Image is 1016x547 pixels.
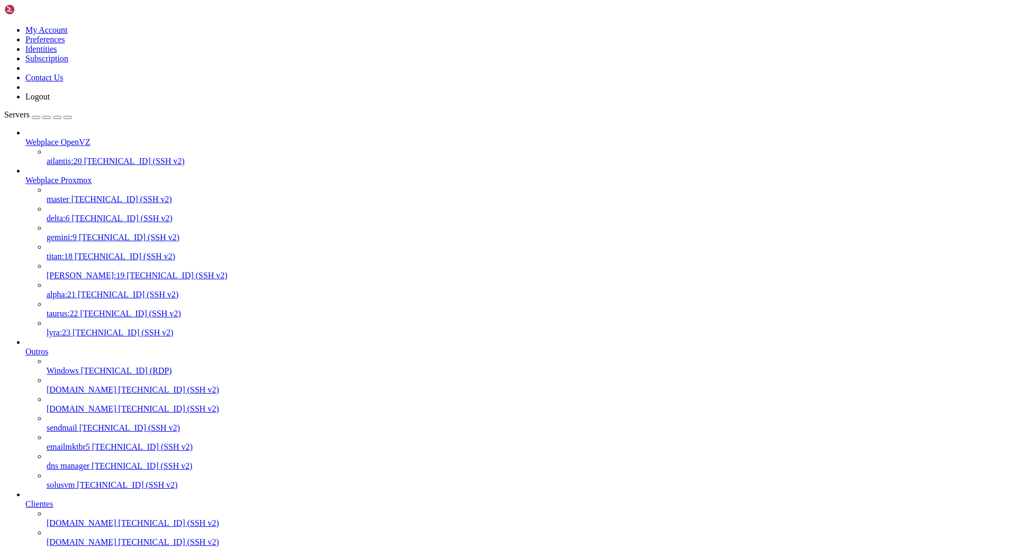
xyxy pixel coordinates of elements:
span: gemini:9 [47,233,77,242]
a: [DOMAIN_NAME] [TECHNICAL_ID] (SSH v2) [47,518,1012,528]
span: master [47,195,69,204]
li: alpha:21 [TECHNICAL_ID] (SSH v2) [47,280,1012,299]
a: Outros [25,347,1012,357]
span: [TECHNICAL_ID] (SSH v2) [119,404,219,413]
li: solusvm [TECHNICAL_ID] (SSH v2) [47,471,1012,490]
span: alpha:21 [47,290,76,299]
a: Preferences [25,35,65,44]
span: delta:6 [47,214,70,223]
span: emailmktbr5 [47,442,90,451]
span: atlantis:20 [47,157,82,166]
a: [DOMAIN_NAME] [TECHNICAL_ID] (SSH v2) [47,537,1012,547]
span: [TECHNICAL_ID] (SSH v2) [77,480,177,489]
span: [DOMAIN_NAME] [47,518,116,527]
span: [DOMAIN_NAME] [47,385,116,394]
a: Webplace OpenVZ [25,138,1012,147]
li: emailmktbr5 [TECHNICAL_ID] (SSH v2) [47,433,1012,452]
a: titan:18 [TECHNICAL_ID] (SSH v2) [47,252,1012,261]
a: taurus:22 [TECHNICAL_ID] (SSH v2) [47,309,1012,318]
li: taurus:22 [TECHNICAL_ID] (SSH v2) [47,299,1012,318]
a: Logout [25,92,50,101]
img: Shellngn [4,4,65,15]
li: delta:6 [TECHNICAL_ID] (SSH v2) [47,204,1012,223]
span: Outros [25,347,49,356]
a: lyra:23 [TECHNICAL_ID] (SSH v2) [47,328,1012,338]
li: lyra:23 [TECHNICAL_ID] (SSH v2) [47,318,1012,338]
span: titan:18 [47,252,72,261]
a: Identities [25,44,57,53]
span: [TECHNICAL_ID] (SSH v2) [92,461,192,470]
li: [DOMAIN_NAME] [TECHNICAL_ID] (SSH v2) [47,376,1012,395]
li: [DOMAIN_NAME] [TECHNICAL_ID] (SSH v2) [47,509,1012,528]
li: [DOMAIN_NAME] [TECHNICAL_ID] (SSH v2) [47,395,1012,414]
a: alpha:21 [TECHNICAL_ID] (SSH v2) [47,290,1012,299]
span: [TECHNICAL_ID] (SSH v2) [119,537,219,546]
li: Webplace OpenVZ [25,128,1012,166]
li: dns manager [TECHNICAL_ID] (SSH v2) [47,452,1012,471]
li: Outros [25,338,1012,490]
span: [TECHNICAL_ID] (SSH v2) [119,518,219,527]
span: Webplace OpenVZ [25,138,90,147]
a: Windows [TECHNICAL_ID] (RDP) [47,366,1012,376]
a: dns manager [TECHNICAL_ID] (SSH v2) [47,461,1012,471]
a: Subscription [25,54,68,63]
span: [DOMAIN_NAME] [47,537,116,546]
span: [DOMAIN_NAME] [47,404,116,413]
a: My Account [25,25,68,34]
a: [DOMAIN_NAME] [TECHNICAL_ID] (SSH v2) [47,404,1012,414]
span: [TECHNICAL_ID] (SSH v2) [84,157,185,166]
span: [TECHNICAL_ID] (SSH v2) [75,252,175,261]
span: Servers [4,110,30,119]
span: [TECHNICAL_ID] (SSH v2) [127,271,228,280]
a: [DOMAIN_NAME] [TECHNICAL_ID] (SSH v2) [47,385,1012,395]
span: Webplace Proxmox [25,176,92,185]
span: [TECHNICAL_ID] (SSH v2) [80,309,181,318]
span: solusvm [47,480,75,489]
a: solusvm [TECHNICAL_ID] (SSH v2) [47,480,1012,490]
span: [TECHNICAL_ID] (SSH v2) [71,195,172,204]
span: [TECHNICAL_ID] (RDP) [81,366,172,375]
span: Clientes [25,499,53,508]
a: [PERSON_NAME]:19 [TECHNICAL_ID] (SSH v2) [47,271,1012,280]
a: Contact Us [25,73,63,82]
li: sendmail [TECHNICAL_ID] (SSH v2) [47,414,1012,433]
a: emailmktbr5 [TECHNICAL_ID] (SSH v2) [47,442,1012,452]
li: master [TECHNICAL_ID] (SSH v2) [47,185,1012,204]
span: lyra:23 [47,328,70,337]
a: Webplace Proxmox [25,176,1012,185]
li: Windows [TECHNICAL_ID] (RDP) [47,357,1012,376]
li: titan:18 [TECHNICAL_ID] (SSH v2) [47,242,1012,261]
li: [DOMAIN_NAME] [TECHNICAL_ID] (SSH v2) [47,528,1012,547]
a: Servers [4,110,72,119]
span: [TECHNICAL_ID] (SSH v2) [78,290,178,299]
span: dns manager [47,461,89,470]
span: [TECHNICAL_ID] (SSH v2) [79,423,180,432]
li: gemini:9 [TECHNICAL_ID] (SSH v2) [47,223,1012,242]
span: [TECHNICAL_ID] (SSH v2) [72,328,173,337]
span: sendmail [47,423,77,432]
span: taurus:22 [47,309,78,318]
span: [PERSON_NAME]:19 [47,271,125,280]
li: [PERSON_NAME]:19 [TECHNICAL_ID] (SSH v2) [47,261,1012,280]
a: gemini:9 [TECHNICAL_ID] (SSH v2) [47,233,1012,242]
a: delta:6 [TECHNICAL_ID] (SSH v2) [47,214,1012,223]
span: [TECHNICAL_ID] (SSH v2) [72,214,173,223]
li: atlantis:20 [TECHNICAL_ID] (SSH v2) [47,147,1012,166]
span: [TECHNICAL_ID] (SSH v2) [79,233,179,242]
a: Clientes [25,499,1012,509]
li: Webplace Proxmox [25,166,1012,338]
a: master [TECHNICAL_ID] (SSH v2) [47,195,1012,204]
a: atlantis:20 [TECHNICAL_ID] (SSH v2) [47,157,1012,166]
span: [TECHNICAL_ID] (SSH v2) [92,442,193,451]
span: Windows [47,366,79,375]
a: sendmail [TECHNICAL_ID] (SSH v2) [47,423,1012,433]
span: [TECHNICAL_ID] (SSH v2) [119,385,219,394]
